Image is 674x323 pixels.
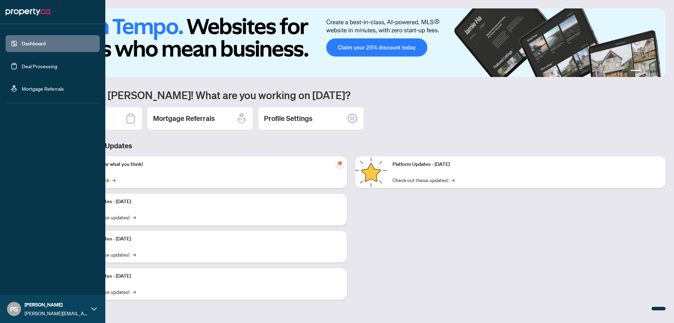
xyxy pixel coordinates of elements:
button: Open asap [646,298,667,319]
button: 3 [650,70,653,73]
img: logo [6,6,50,18]
button: 1 [630,70,642,73]
span: [PERSON_NAME][EMAIL_ADDRESS][DOMAIN_NAME] [25,309,88,317]
button: 2 [645,70,647,73]
span: [PERSON_NAME] [25,301,88,309]
a: Dashboard [22,40,46,47]
img: Platform Updates - June 23, 2025 [355,156,387,188]
img: Slide 0 [37,8,666,77]
h3: Brokerage & Industry Updates [37,141,666,151]
span: PS [10,304,18,314]
a: Mortgage Referrals [22,85,64,92]
p: We want to hear what you think! [74,161,341,168]
h2: Profile Settings [264,114,312,123]
span: → [451,176,455,184]
span: → [132,251,136,258]
h1: Welcome back [PERSON_NAME]! What are you working on [DATE]? [37,88,666,102]
p: Platform Updates - [DATE] [74,272,341,280]
button: 4 [656,70,659,73]
a: Check out these updates!→ [392,176,455,184]
a: Deal Processing [22,63,57,69]
span: pushpin [336,159,344,168]
h2: Mortgage Referrals [153,114,215,123]
p: Platform Updates - [DATE] [74,235,341,243]
span: → [112,176,115,184]
p: Platform Updates - [DATE] [392,161,660,168]
span: → [132,213,136,221]
span: → [132,288,136,296]
p: Platform Updates - [DATE] [74,198,341,206]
